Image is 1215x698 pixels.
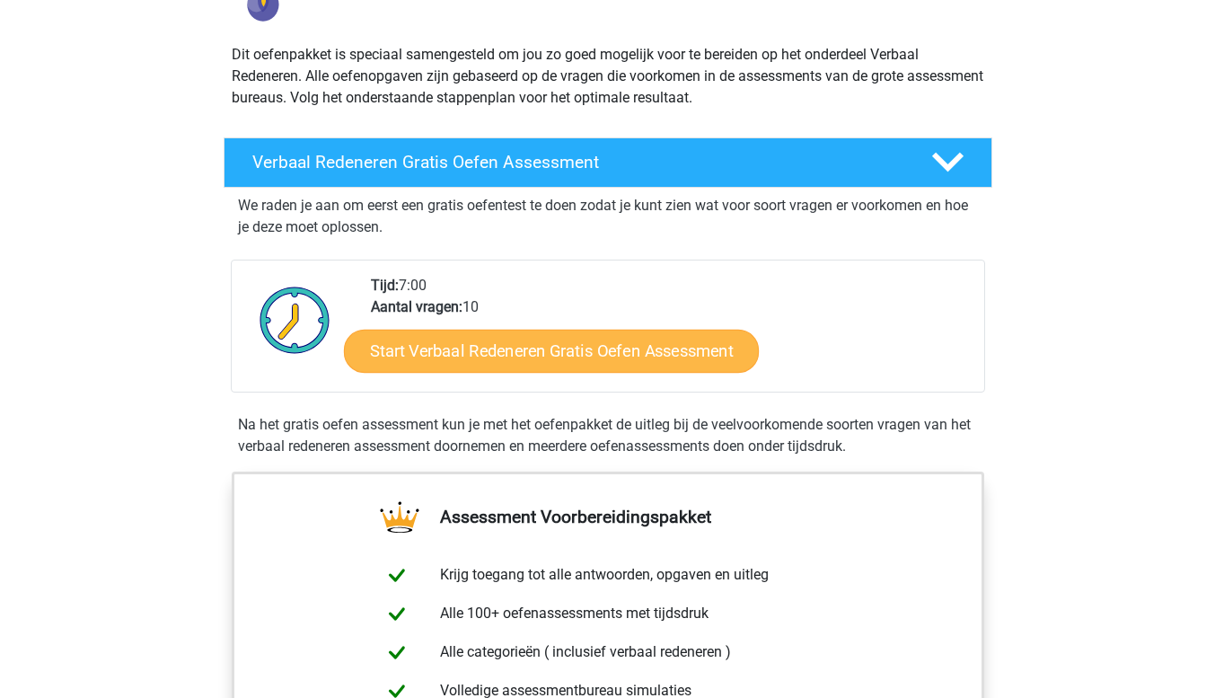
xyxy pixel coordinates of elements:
[252,152,902,172] h4: Verbaal Redeneren Gratis Oefen Assessment
[238,195,978,238] p: We raden je aan om eerst een gratis oefentest te doen zodat je kunt zien wat voor soort vragen er...
[371,298,462,315] b: Aantal vragen:
[344,330,759,373] a: Start Verbaal Redeneren Gratis Oefen Assessment
[232,44,984,109] p: Dit oefenpakket is speciaal samengesteld om jou zo goed mogelijk voor te bereiden op het onderdee...
[357,275,983,392] div: 7:00 10
[216,137,999,188] a: Verbaal Redeneren Gratis Oefen Assessment
[371,277,399,294] b: Tijd:
[250,275,340,365] img: Klok
[231,414,985,457] div: Na het gratis oefen assessment kun je met het oefenpakket de uitleg bij de veelvoorkomende soorte...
